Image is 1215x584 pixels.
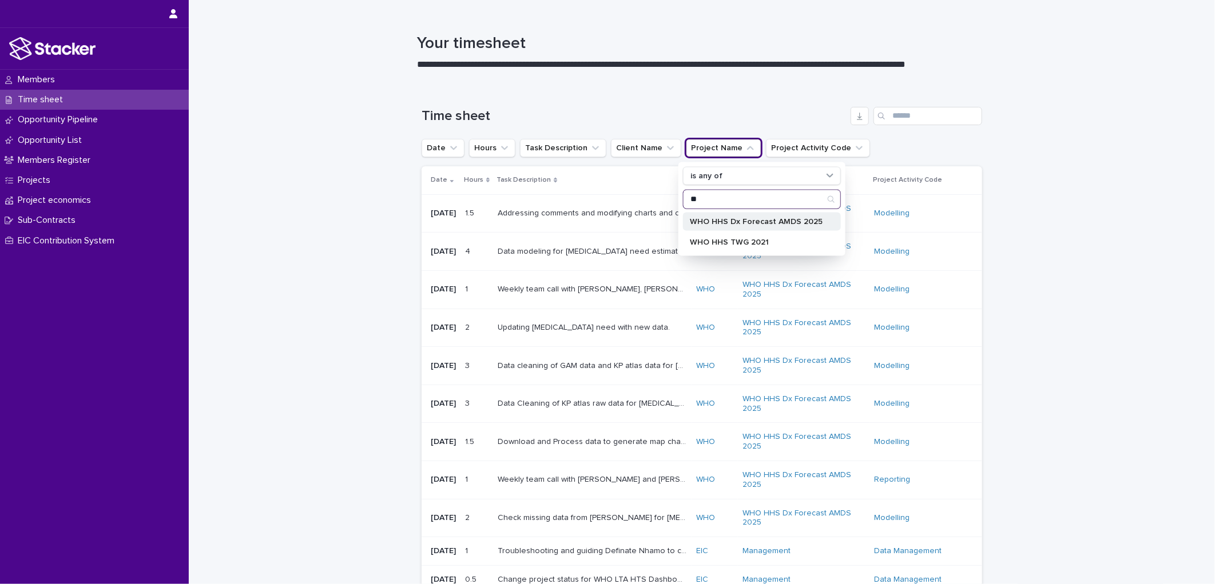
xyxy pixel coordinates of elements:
[422,194,982,233] tr: [DATE]1.51.5 Addressing comments and modifying charts and contents in the Draft-1 slide deck.Addr...
[696,399,715,409] a: WHO
[13,215,85,226] p: Sub-Contracts
[422,537,982,566] tr: [DATE]11 Troubleshooting and guiding Definate Nhamo to create account at [GEOGRAPHIC_DATA] and Si...
[13,175,59,186] p: Projects
[742,394,865,414] a: WHO HHS Dx Forecast AMDS 2025
[874,285,910,294] a: Modelling
[431,361,456,371] p: [DATE]
[498,544,689,556] p: Troubleshooting and guiding Definate Nhamo to create account at EIC Airportal and Signing contrac...
[766,139,870,157] button: Project Activity Code
[431,513,456,523] p: [DATE]
[498,511,689,523] p: Check missing data from Cheryl for syphilis and upgrading syphilis needs model
[742,356,865,375] a: WHO HHS Dx Forecast AMDS 2025
[465,359,472,371] p: 3
[431,209,456,218] p: [DATE]
[13,155,100,166] p: Members Register
[431,399,456,409] p: [DATE]
[498,282,689,294] p: Weekly team call with [PERSON_NAME], [PERSON_NAME] and [PERSON_NAME]
[422,347,982,385] tr: [DATE]33 Data cleaning of GAM data and KP atlas data for [MEDICAL_DATA] need estimateData cleanin...
[469,139,515,157] button: Hours
[690,218,823,226] p: WHO HHS Dx Forecast AMDS 2025
[13,235,124,246] p: EIC Contribution System
[874,323,910,333] a: Modelling
[690,238,823,246] p: WHO HHS TWG 2021
[465,282,470,294] p: 1
[422,499,982,537] tr: [DATE]22 Check missing data from [PERSON_NAME] for [MEDICAL_DATA] and upgrading [MEDICAL_DATA] ne...
[696,513,715,523] a: WHO
[742,546,791,556] a: Management
[874,437,910,447] a: Modelling
[13,195,100,206] p: Project economics
[498,397,689,409] p: Data Cleaning of KP atlas raw data for Syphilis Needs estimate
[465,397,472,409] p: 3
[690,171,722,181] p: is any of
[520,139,606,157] button: Task Description
[13,74,64,85] p: Members
[422,461,982,499] tr: [DATE]11 Weekly team call with [PERSON_NAME] and [PERSON_NAME]Weekly team call with [PERSON_NAME]...
[498,321,672,333] p: Updating [MEDICAL_DATA] need with new data.
[874,546,942,556] a: Data Management
[874,209,910,218] a: Modelling
[874,361,910,371] a: Modelling
[422,309,982,347] tr: [DATE]22 Updating [MEDICAL_DATA] need with new data.Updating [MEDICAL_DATA] need with new data. W...
[464,174,483,186] p: Hours
[696,285,715,294] a: WHO
[465,206,477,218] p: 1.5
[422,270,982,309] tr: [DATE]11 Weekly team call with [PERSON_NAME], [PERSON_NAME] and [PERSON_NAME]Weekly team call wit...
[498,206,689,218] p: Addressing comments and modifying charts and contents in the Draft-1 slide deck.
[431,546,456,556] p: [DATE]
[422,423,982,461] tr: [DATE]1.51.5 Download and Process data to generate map chart for Dual [MEDICAL_DATA]-[MEDICAL_DAT...
[696,437,715,447] a: WHO
[742,318,865,338] a: WHO HHS Dx Forecast AMDS 2025
[9,37,96,60] img: stacker-logo-white.png
[431,174,447,186] p: Date
[431,285,456,294] p: [DATE]
[465,321,472,333] p: 2
[742,432,865,451] a: WHO HHS Dx Forecast AMDS 2025
[696,361,715,371] a: WHO
[465,511,472,523] p: 2
[873,107,982,125] input: Search
[874,399,910,409] a: Modelling
[13,114,107,125] p: Opportunity Pipeline
[422,108,846,125] h1: Time sheet
[683,190,841,209] div: Search
[611,139,681,157] button: Client Name
[498,435,689,447] p: Download and Process data to generate map chart for Dual HIV-Syphilis Tests data and Country policy
[422,139,464,157] button: Date
[696,546,708,556] a: EIC
[874,513,910,523] a: Modelling
[465,245,472,257] p: 4
[874,247,910,257] a: Modelling
[422,233,982,271] tr: [DATE]44 Data modeling for [MEDICAL_DATA] need estimateData modeling for [MEDICAL_DATA] need esti...
[431,247,456,257] p: [DATE]
[13,94,72,105] p: Time sheet
[742,470,865,490] a: WHO HHS Dx Forecast AMDS 2025
[13,135,91,146] p: Opportunity List
[742,509,865,528] a: WHO HHS Dx Forecast AMDS 2025
[431,437,456,447] p: [DATE]
[742,280,865,299] a: WHO HHS Dx Forecast AMDS 2025
[873,174,942,186] p: Project Activity Code
[696,475,715,485] a: WHO
[465,473,470,485] p: 1
[498,245,685,257] p: Data modeling for [MEDICAL_DATA] need estimate
[417,34,978,54] h1: Your timesheet
[431,475,456,485] p: [DATE]
[684,190,840,209] input: Search
[696,323,715,333] a: WHO
[431,323,456,333] p: [DATE]
[498,473,689,485] p: Weekly team call with [PERSON_NAME] and [PERSON_NAME]
[874,475,910,485] a: Reporting
[465,544,470,556] p: 1
[498,359,689,371] p: Data cleaning of GAM data and KP atlas data for syphilis need estimate
[497,174,551,186] p: Task Description
[465,435,477,447] p: 1.5
[422,385,982,423] tr: [DATE]33 Data Cleaning of KP atlas raw data for [MEDICAL_DATA] Needs estimateData Cleaning of KP ...
[686,139,761,157] button: Project Name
